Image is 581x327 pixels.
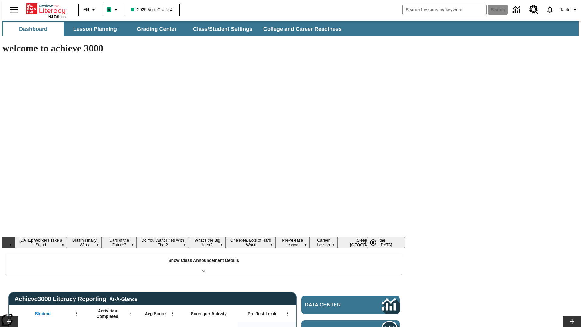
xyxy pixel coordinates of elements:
button: Slide 9 Sleepless in the Animal Kingdom [337,237,405,248]
a: Home [26,3,66,15]
button: Language: EN, Select a language [80,4,100,15]
button: Open side menu [5,1,23,19]
button: College and Career Readiness [258,22,346,36]
div: SubNavbar [2,22,347,36]
button: Slide 4 Do You Want Fries With That? [137,237,189,248]
button: Lesson Planning [65,22,125,36]
span: Data Center [305,302,362,308]
button: Profile/Settings [558,4,581,15]
span: Activities Completed [87,308,127,319]
button: Boost Class color is mint green. Change class color [104,4,122,15]
span: Achieve3000 Literacy Reporting [15,296,137,302]
p: Show Class Announcement Details [168,257,239,264]
div: At-A-Glance [109,296,137,302]
button: Slide 2 Britain Finally Wins [67,237,101,248]
span: 2025 Auto Grade 4 [131,7,173,13]
button: Slide 6 One Idea, Lots of Hard Work [226,237,275,248]
div: Show Class Announcement Details [5,254,402,275]
button: Slide 5 What's the Big Idea? [189,237,226,248]
button: Pause [367,237,379,248]
button: Grading Center [126,22,187,36]
span: B [107,6,110,13]
button: Slide 7 Pre-release lesson [275,237,310,248]
div: SubNavbar [2,21,579,36]
button: Class/Student Settings [188,22,257,36]
a: Notifications [542,2,558,18]
a: Data Center [509,2,526,18]
span: Student [35,311,51,316]
button: Dashboard [3,22,64,36]
div: Pause [367,237,385,248]
button: Open Menu [72,309,81,318]
div: Home [26,2,66,18]
a: Data Center [301,296,400,314]
button: Open Menu [126,309,135,318]
span: Score per Activity [191,311,227,316]
span: Avg Score [145,311,166,316]
button: Lesson carousel, Next [563,316,581,327]
button: Open Menu [168,309,177,318]
button: Slide 1 Labor Day: Workers Take a Stand [15,237,67,248]
button: Slide 8 Career Lesson [310,237,337,248]
input: search field [403,5,486,15]
a: Resource Center, Will open in new tab [526,2,542,18]
button: Open Menu [283,309,292,318]
span: NJ Edition [48,15,66,18]
span: Pre-Test Lexile [248,311,278,316]
span: Tauto [560,7,570,13]
h1: welcome to achieve 3000 [2,43,405,54]
span: EN [83,7,89,13]
button: Slide 3 Cars of the Future? [102,237,137,248]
